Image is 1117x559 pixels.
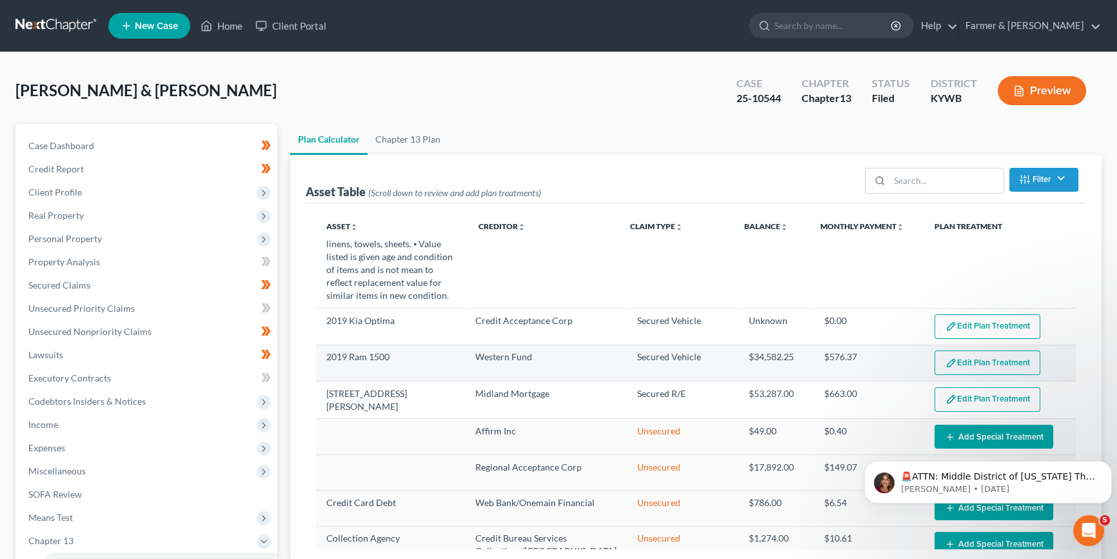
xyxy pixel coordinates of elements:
td: Secured Vehicle [627,345,738,381]
i: unfold_more [350,223,358,231]
td: Regional Acceptance Corp [465,454,627,490]
div: Asset Table [306,184,541,199]
th: Plan Treatment [924,214,1076,239]
span: Miscellaneous [28,465,86,476]
td: $576.37 [814,345,925,381]
a: Lawsuits [18,343,277,367]
td: $6.54 [814,491,925,526]
span: Secured Claims [28,279,90,290]
span: SOFA Review [28,489,82,500]
span: Expenses [28,442,65,453]
input: Search... [889,168,1003,193]
span: Chapter 13 [28,535,74,546]
img: edit-pencil-c1479a1de80d8dea1e2430c2f745a3c6a07e9d7aa2eeffe225670001d78357a8.svg [945,358,956,369]
button: Edit Plan Treatment [934,314,1040,339]
td: Unsecured [627,454,738,490]
td: Secured Vehicle [627,309,738,345]
a: Help [914,14,958,37]
a: Executory Contracts [18,367,277,390]
span: Client Profile [28,187,82,198]
a: Plan Calculator [290,124,368,155]
td: 2019 Kia Optima [316,309,465,345]
a: Secured Claims [18,274,277,297]
div: District [931,76,977,91]
span: New Case [135,21,178,31]
i: unfold_more [896,223,904,231]
a: Chapter 13 Plan [368,124,448,155]
span: Property Analysis [28,256,100,267]
td: Unsecured [627,419,738,454]
td: $49.00 [738,419,814,454]
a: Case Dashboard [18,134,277,158]
td: Credit Card Debt [316,491,465,526]
a: SOFA Review [18,483,277,506]
a: Unsecured Nonpriority Claims [18,320,277,343]
span: Executory Contracts [28,372,111,383]
td: Affirm Inc [465,419,627,454]
button: Filter [1009,168,1078,192]
a: Monthly Paymentunfold_more [820,221,904,231]
td: $17,892.00 [738,454,814,490]
i: unfold_more [518,223,526,231]
a: Credit Report [18,158,277,181]
div: 25-10544 [736,91,781,106]
iframe: Intercom live chat [1073,515,1104,546]
input: Search by name... [775,14,893,37]
td: $149.07 [814,454,925,490]
td: $53,287.00 [738,381,814,419]
td: $0.40 [814,419,925,454]
button: Edit Plan Treatment [934,387,1040,412]
a: Balanceunfold_more [744,221,788,231]
td: $34,582.25 [738,345,814,381]
a: Claim Typeunfold_more [630,221,683,231]
a: Creditorunfold_more [479,221,526,231]
td: Unsecured [627,491,738,526]
div: Case [736,76,781,91]
td: Credit Acceptance Corp [465,309,627,345]
span: Codebtors Insiders & Notices [28,396,146,407]
i: unfold_more [675,223,683,231]
span: Means Test [28,512,73,523]
img: edit-pencil-c1479a1de80d8dea1e2430c2f745a3c6a07e9d7aa2eeffe225670001d78357a8.svg [945,321,956,332]
a: Assetunfold_more [326,221,358,231]
button: Add Special Treatment [934,532,1053,556]
div: Chapter [802,76,851,91]
span: Case Dashboard [28,140,94,151]
td: Web Bank/Onemain Financial [465,491,627,526]
img: edit-pencil-c1479a1de80d8dea1e2430c2f745a3c6a07e9d7aa2eeffe225670001d78357a8.svg [945,394,956,405]
span: [PERSON_NAME] & [PERSON_NAME] [15,81,277,99]
a: Client Portal [249,14,333,37]
td: Unknown [738,309,814,345]
button: Preview [998,76,1086,105]
td: 2019 Ram 1500 [316,345,465,381]
a: Unsecured Priority Claims [18,297,277,320]
div: Status [872,76,910,91]
span: Real Property [28,210,84,221]
td: Secured R/E [627,381,738,419]
span: (Scroll down to review and add plan treatments) [368,187,541,198]
td: [STREET_ADDRESS][PERSON_NAME] [316,381,465,419]
span: Credit Report [28,163,84,174]
a: Home [194,14,249,37]
span: 13 [840,92,851,104]
td: $663.00 [814,381,925,419]
iframe: Intercom notifications message [859,434,1117,524]
span: Personal Property [28,233,102,244]
i: unfold_more [780,223,788,231]
span: Income [28,419,58,430]
div: KYWB [931,91,977,106]
td: $0.00 [814,309,925,345]
a: Farmer & [PERSON_NAME] [959,14,1101,37]
button: Edit Plan Treatment [934,351,1040,375]
td: Western Fund [465,345,627,381]
span: Unsecured Priority Claims [28,303,135,314]
span: 5 [1100,515,1110,525]
span: Unsecured Nonpriority Claims [28,326,152,337]
a: Property Analysis [18,250,277,274]
button: Add Special Treatment [934,425,1053,449]
span: Lawsuits [28,349,63,360]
